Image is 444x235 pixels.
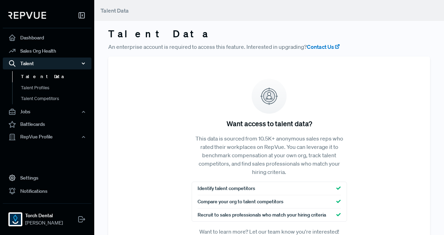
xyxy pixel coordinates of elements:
[198,185,255,192] span: Identify talent competitors
[227,119,312,128] h5: Want access to talent data?
[3,131,91,143] button: RepVue Profile
[101,7,129,14] span: Talent Data
[3,171,91,184] a: Settings
[198,211,326,219] span: Recruit to sales professionals who match your hiring criteria
[3,184,91,198] a: Notifications
[12,82,101,93] a: Talent Profiles
[8,12,46,19] img: RepVue
[10,214,21,225] img: Torch Dental
[108,43,430,51] p: An enterprise account is required to access this feature. Interested in upgrading?
[198,198,283,205] span: Compare your org to talent competitors
[3,203,91,229] a: Torch DentalTorch Dental[PERSON_NAME]
[12,71,101,82] a: Talent Data
[192,134,347,176] p: This data is sourced from 10.5K+ anonymous sales reps who rated their workplaces on RepVue. You c...
[3,58,91,69] button: Talent
[3,106,91,118] button: Jobs
[3,44,91,58] a: Sales Org Health
[25,212,63,219] strong: Torch Dental
[25,219,63,227] span: [PERSON_NAME]
[3,118,91,131] a: Battlecards
[307,43,340,51] a: Contact Us
[108,28,430,40] h3: Talent Data
[12,93,101,104] a: Talent Competitors
[3,31,91,44] a: Dashboard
